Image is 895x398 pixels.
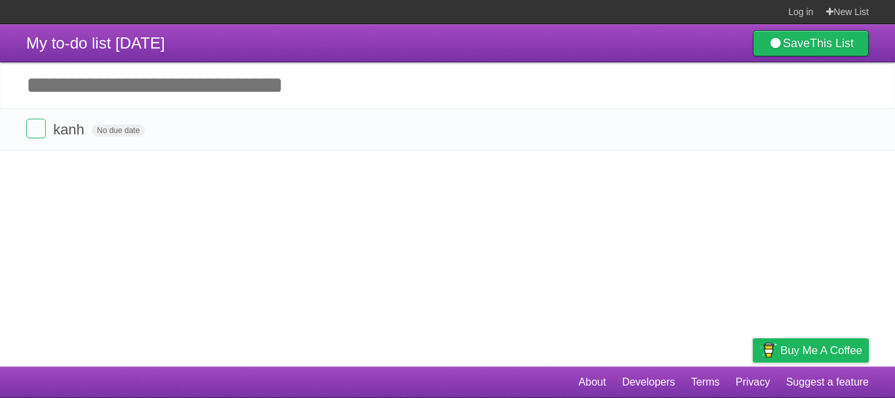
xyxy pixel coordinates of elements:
[780,339,862,362] span: Buy me a coffee
[622,370,675,395] a: Developers
[579,370,606,395] a: About
[736,370,770,395] a: Privacy
[759,339,777,361] img: Buy me a coffee
[753,338,869,363] a: Buy me a coffee
[26,119,46,138] label: Done
[53,121,88,138] span: kanh
[691,370,720,395] a: Terms
[26,34,165,52] span: My to-do list [DATE]
[92,125,145,136] span: No due date
[810,37,854,50] b: This List
[753,30,869,56] a: SaveThis List
[786,370,869,395] a: Suggest a feature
